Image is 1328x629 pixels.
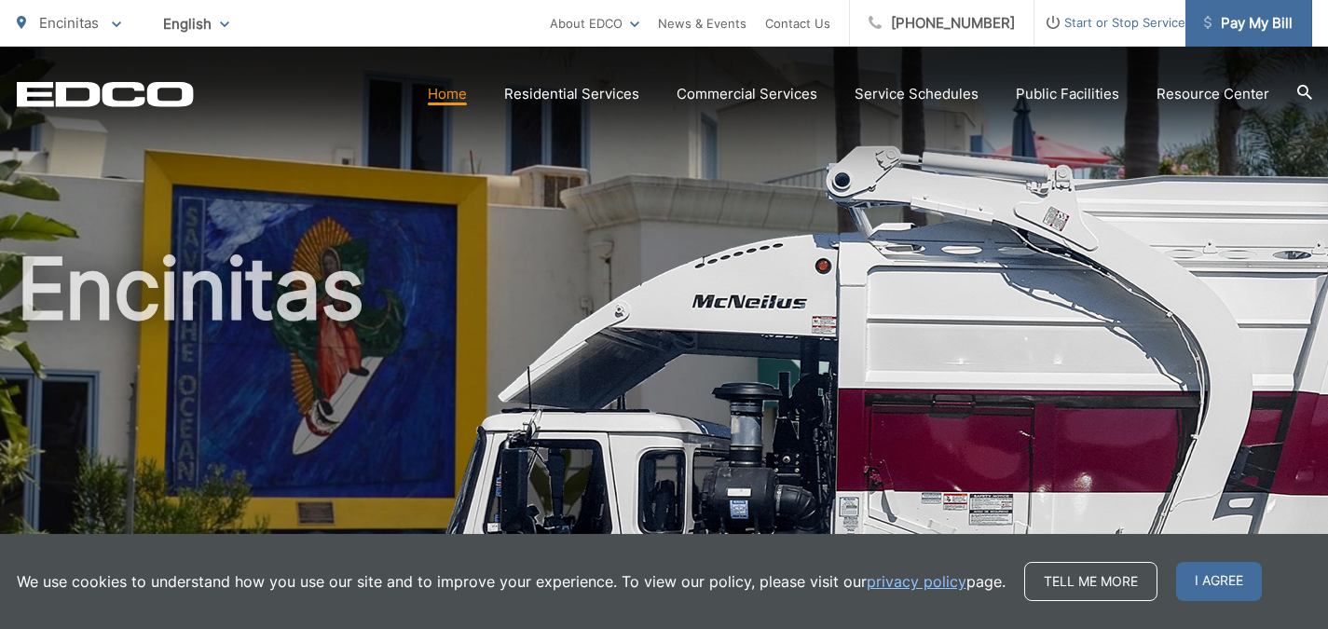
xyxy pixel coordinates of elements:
p: We use cookies to understand how you use our site and to improve your experience. To view our pol... [17,570,1006,593]
a: Home [428,83,467,105]
span: English [149,7,243,40]
a: News & Events [658,12,746,34]
a: About EDCO [550,12,639,34]
a: EDCD logo. Return to the homepage. [17,81,194,107]
a: Contact Us [765,12,830,34]
a: Tell me more [1024,562,1157,601]
span: Pay My Bill [1204,12,1293,34]
a: Resource Center [1157,83,1269,105]
a: Service Schedules [855,83,979,105]
span: I agree [1176,562,1262,601]
span: Encinitas [39,14,99,32]
a: Public Facilities [1016,83,1119,105]
a: privacy policy [867,570,966,593]
a: Commercial Services [677,83,817,105]
a: Residential Services [504,83,639,105]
